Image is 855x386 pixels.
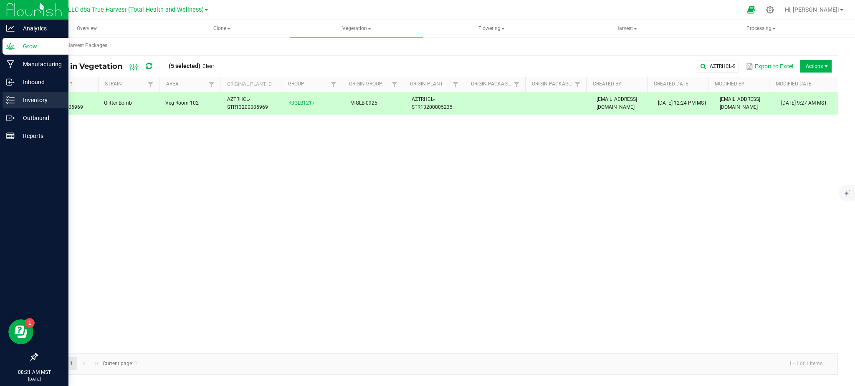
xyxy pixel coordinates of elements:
a: Filter [146,79,156,90]
inline-svg: Inbound [6,78,15,86]
inline-svg: Grow [6,42,15,50]
span: Sortable [68,81,75,88]
a: Modified BySortable [715,81,766,88]
inline-svg: Manufacturing [6,60,15,68]
a: R3GLB1217 [288,100,315,106]
inline-svg: Inventory [6,96,15,104]
a: GroupSortable [288,81,329,88]
span: Veg Room 102 [165,100,199,106]
a: Plant IDSortable [43,81,95,88]
span: Glitter Bomb [104,100,132,106]
div: Manage settings [765,6,775,14]
li: Actions [800,60,832,73]
a: Harvest [559,20,693,38]
a: Processing [694,20,828,38]
span: (5 selected) [169,63,200,69]
a: Filter [329,79,339,90]
a: Vegetation [290,20,424,38]
inline-svg: Reports [6,132,15,140]
span: Harvest [560,20,693,37]
a: AreaSortable [166,81,207,88]
kendo-pager-info: 1 - 1 of 1 items [142,357,829,371]
p: Outbound [15,113,65,123]
a: Filter [572,79,582,90]
a: Filter [207,79,217,90]
p: Inventory [15,95,65,105]
span: Hi, [PERSON_NAME]! [785,6,839,13]
iframe: Resource center [8,319,33,344]
span: Harvest Packages [55,42,119,49]
p: [DATE] [4,376,65,382]
div: Plants in Vegetation [43,59,220,73]
p: Reports [15,131,65,141]
a: Origin PlantSortable [410,81,450,88]
span: [DATE] 9:27 AM MST [781,100,827,106]
a: Created DateSortable [654,81,705,88]
a: Filter [390,79,400,90]
span: [DATE] 12:24 PM MST [658,100,707,106]
p: Manufacturing [15,59,65,69]
span: Clone [155,20,288,37]
p: Analytics [15,23,65,33]
a: Modified DateSortable [776,81,827,88]
span: [EMAIL_ADDRESS][DOMAIN_NAME] [597,96,637,110]
a: Origin Package IDSortable [471,81,511,88]
a: StrainSortable [105,81,145,88]
button: Export to Excel [744,59,795,73]
span: Open Ecommerce Menu [742,2,761,18]
span: Overview [66,25,108,32]
span: AZTRHCL-STR13200005235 [412,96,453,110]
a: Origin Package Lot NumberSortable [532,81,572,88]
span: [EMAIL_ADDRESS][DOMAIN_NAME] [720,96,760,110]
a: Clone [155,20,289,38]
a: Filter [511,79,521,90]
span: Vegetation [290,20,423,37]
span: DXR FINANCE 4 LLC dba True Harvest (Total Health and Wellness) [24,6,204,13]
p: Grow [15,41,65,51]
inline-svg: Outbound [6,114,15,122]
span: Flowering [425,20,558,37]
a: Origin GroupSortable [349,81,390,88]
a: Overview [20,20,154,38]
a: Filter [450,79,460,90]
span: Processing [695,20,828,37]
input: Search [697,60,739,73]
a: Harvest Packages [20,37,154,55]
a: Created BySortable [593,81,644,88]
a: Clear [202,63,214,70]
kendo-pager: Current page: 1 [37,353,838,374]
a: Page 1 [65,357,77,370]
th: Original Plant ID [220,77,281,92]
p: 08:21 AM MST [4,368,65,376]
iframe: Resource center unread badge [25,318,35,328]
p: Inbound [15,77,65,87]
span: AZTRHCL-STR13200005969 [227,96,268,110]
a: Flowering [425,20,559,38]
inline-svg: Analytics [6,24,15,33]
span: M-GLB-0925 [350,100,377,106]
